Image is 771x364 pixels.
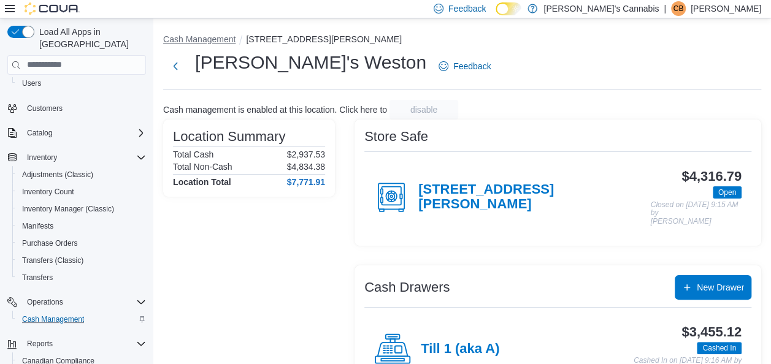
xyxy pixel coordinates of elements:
span: Operations [27,297,63,307]
p: | [664,1,666,16]
span: Open [713,186,742,199]
span: Cashed In [702,343,736,354]
span: Feedback [448,2,486,15]
a: Inventory Manager (Classic) [17,202,119,216]
h3: Store Safe [364,129,428,144]
a: Cash Management [17,312,89,327]
span: Feedback [453,60,491,72]
button: Inventory [22,150,62,165]
button: Cash Management [12,311,151,328]
span: Inventory [22,150,146,165]
a: Purchase Orders [17,236,83,251]
h3: Location Summary [173,129,285,144]
a: Adjustments (Classic) [17,167,98,182]
a: Manifests [17,219,58,233]
nav: An example of EuiBreadcrumbs [163,33,761,48]
h4: [STREET_ADDRESS][PERSON_NAME] [418,182,650,213]
button: Reports [22,336,58,351]
span: disable [410,104,437,116]
h4: $7,771.91 [287,177,325,187]
span: Users [22,78,41,88]
a: Customers [22,101,67,116]
span: Reports [22,336,146,351]
span: Transfers (Classic) [17,253,146,268]
h6: Total Cash [173,150,213,159]
h3: Cash Drawers [364,280,450,295]
span: CB [673,1,684,16]
p: [PERSON_NAME]'s Cannabis [543,1,659,16]
span: Inventory Count [17,184,146,199]
span: Transfers [22,273,53,282]
span: Inventory Manager (Classic) [22,204,114,214]
button: Purchase Orders [12,235,151,252]
span: Purchase Orders [17,236,146,251]
button: Operations [22,295,68,309]
button: Transfers [12,269,151,286]
button: Inventory [2,149,151,166]
button: Adjustments (Classic) [12,166,151,183]
h1: [PERSON_NAME]'s Weston [195,50,426,75]
span: Catalog [22,126,146,140]
h6: Total Non-Cash [173,162,232,172]
span: Catalog [27,128,52,138]
button: Reports [2,335,151,352]
span: Inventory Manager (Classic) [17,202,146,216]
span: Open [718,187,736,198]
span: Cashed In [697,342,742,354]
a: Users [17,76,46,91]
button: Inventory Manager (Classic) [12,200,151,218]
span: Manifests [17,219,146,233]
span: Operations [22,295,146,309]
span: Customers [27,104,63,113]
h4: Location Total [173,177,231,187]
span: Inventory Count [22,187,74,197]
span: Customers [22,100,146,116]
button: Inventory Count [12,183,151,200]
img: Cova [25,2,80,15]
button: disable [389,100,458,119]
span: Users [17,76,146,91]
p: [PERSON_NAME] [691,1,761,16]
button: Manifests [12,218,151,235]
button: Transfers (Classic) [12,252,151,269]
span: Transfers [17,270,146,285]
span: Load All Apps in [GEOGRAPHIC_DATA] [34,26,146,50]
span: Cash Management [17,312,146,327]
span: Adjustments (Classic) [17,167,146,182]
span: Purchase Orders [22,238,78,248]
button: Customers [2,99,151,117]
button: Catalog [22,126,57,140]
p: $4,834.38 [287,162,325,172]
input: Dark Mode [496,2,521,15]
button: Next [163,54,188,78]
button: New Drawer [675,275,751,300]
h3: $3,455.12 [681,325,742,339]
a: Inventory Count [17,184,79,199]
span: Inventory [27,153,57,162]
button: Users [12,75,151,92]
button: Cash Management [163,34,236,44]
h3: $4,316.79 [681,169,742,184]
h4: Till 1 (aka A) [421,341,499,357]
span: Manifests [22,221,53,231]
a: Feedback [434,54,496,78]
button: [STREET_ADDRESS][PERSON_NAME] [246,34,402,44]
p: Closed on [DATE] 9:15 AM by [PERSON_NAME] [650,201,742,226]
p: $2,937.53 [287,150,325,159]
p: Cash management is enabled at this location. Click here to [163,105,387,115]
span: Adjustments (Classic) [22,170,93,180]
a: Transfers [17,270,58,285]
button: Operations [2,294,151,311]
button: Catalog [2,124,151,142]
span: Cash Management [22,314,84,324]
div: Cyrena Brathwaite [671,1,686,16]
span: New Drawer [697,281,744,294]
span: Transfers (Classic) [22,256,83,265]
a: Transfers (Classic) [17,253,88,268]
span: Reports [27,339,53,349]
